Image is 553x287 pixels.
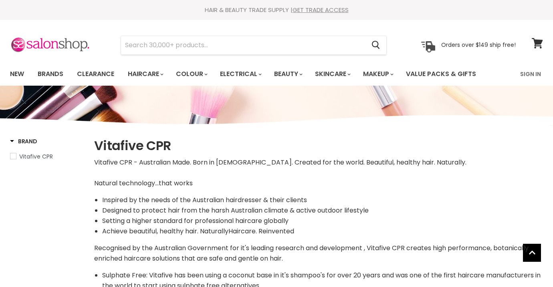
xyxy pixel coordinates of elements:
a: Vitafive CPR [10,152,84,161]
p: Orders over $149 ship free! [441,41,516,48]
a: Makeup [357,66,398,82]
a: Skincare [309,66,355,82]
li: Designed to protect hair from the harsh Australian climate & active outdoor lifestyle [102,205,543,216]
a: New [4,66,30,82]
input: Search [121,36,365,54]
a: Sign In [515,66,546,82]
a: Haircare [122,66,168,82]
a: GET TRADE ACCESS [293,6,349,14]
button: Search [365,36,386,54]
li: Setting a higher standard for professional haircare globally [102,216,543,226]
a: Beauty [268,66,307,82]
form: Product [121,36,387,55]
a: Value Packs & Gifts [400,66,482,82]
ul: Main menu [4,62,499,86]
a: Electrical [214,66,266,82]
h1: Vitafive CPR [94,137,543,154]
li: Inspired by the needs of the Australian hairdresser & their clients [102,195,543,205]
a: Clearance [71,66,120,82]
a: Brands [32,66,69,82]
a: Colour [170,66,212,82]
li: Achieve beautiful, healthy hair. NaturallyHaircare. Reinvented [102,226,543,237]
span: Vitafive CPR [19,153,53,161]
h3: Brand [10,137,37,145]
